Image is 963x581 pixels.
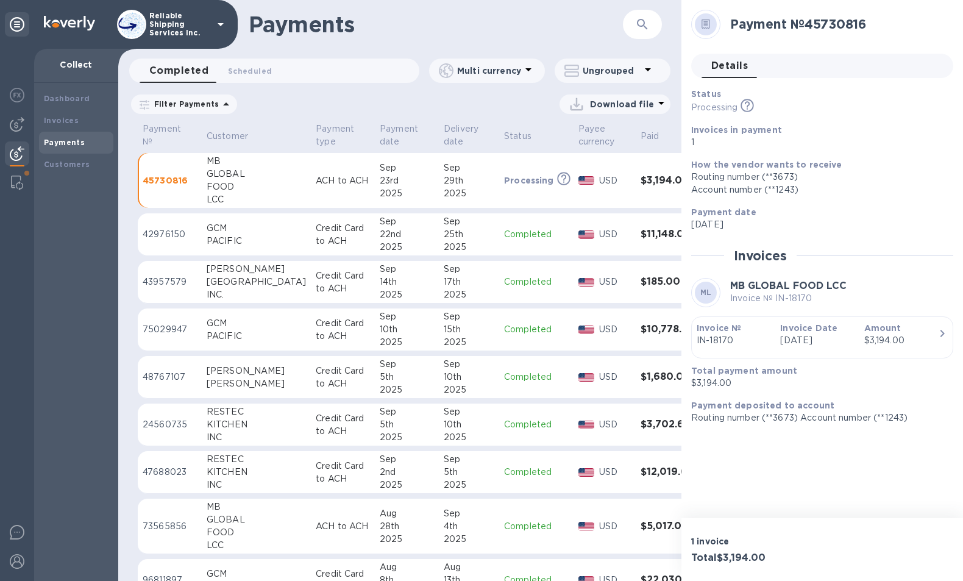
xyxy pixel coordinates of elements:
[504,174,554,187] p: Processing
[380,215,434,228] div: Sep
[444,466,494,479] div: 5th
[691,377,943,390] p: $3,194.00
[207,513,306,526] div: GLOBAL
[380,466,434,479] div: 2nd
[504,276,569,288] p: Completed
[207,501,306,513] div: MB
[380,310,434,323] div: Sep
[380,276,434,288] div: 14th
[444,336,494,349] div: 2025
[44,116,79,125] b: Invoices
[44,59,108,71] p: Collect
[599,228,630,241] p: USD
[691,89,721,99] b: Status
[578,468,595,477] img: USD
[143,520,197,533] p: 73565856
[207,130,248,143] p: Customer
[444,383,494,396] div: 2025
[380,520,434,533] div: 28th
[691,552,817,564] h3: Total $3,194.00
[380,533,434,546] div: 2025
[641,371,699,383] h3: $1,680.00
[599,276,630,288] p: USD
[578,278,595,287] img: USD
[780,323,837,333] b: Invoice Date
[691,136,943,149] p: 1
[316,269,370,295] p: Credit Card to ACH
[578,123,631,148] span: Payee currency
[444,241,494,254] div: 2025
[578,176,595,185] img: USD
[44,138,85,147] b: Payments
[380,405,434,418] div: Sep
[578,326,595,334] img: USD
[380,123,418,148] p: Payment date
[599,371,630,383] p: USD
[730,280,847,291] b: MB GLOBAL FOOD LCC
[249,12,623,37] h1: Payments
[207,263,306,276] div: [PERSON_NAME]
[149,99,219,109] p: Filter Payments
[380,371,434,383] div: 5th
[207,418,306,431] div: KITCHEN
[697,334,770,347] p: IN-18170
[691,101,737,114] p: Processing
[207,222,306,235] div: GCM
[207,453,306,466] div: RESTEC
[143,466,197,479] p: 47688023
[207,466,306,479] div: KITCHEN
[207,288,306,301] div: INC.
[380,453,434,466] div: Sep
[444,520,494,533] div: 4th
[641,419,699,430] h3: $3,702.63
[691,171,943,184] div: Routing number (**3673)
[380,479,434,491] div: 2025
[641,130,675,143] span: Paid
[207,365,306,377] div: [PERSON_NAME]
[599,466,630,479] p: USD
[207,377,306,390] div: [PERSON_NAME]
[504,371,569,383] p: Completed
[444,162,494,174] div: Sep
[864,323,901,333] b: Amount
[599,174,630,187] p: USD
[578,123,615,148] p: Payee currency
[380,561,434,574] div: Aug
[207,330,306,343] div: PACIFIC
[864,334,938,347] div: $3,194.00
[380,263,434,276] div: Sep
[207,568,306,580] div: GCM
[457,65,521,77] p: Multi currency
[207,168,306,180] div: GLOBAL
[444,276,494,288] div: 17th
[228,65,272,77] span: Scheduled
[504,130,531,143] p: Status
[316,365,370,390] p: Credit Card to ACH
[143,123,181,148] p: Payment №
[143,123,197,148] span: Payment №
[44,16,95,30] img: Logo
[578,373,595,382] img: USD
[641,276,699,288] h3: $185.00
[143,323,197,336] p: 75029947
[380,187,434,200] div: 2025
[641,324,699,335] h3: $10,778.40
[380,323,434,336] div: 10th
[780,334,854,347] p: [DATE]
[380,174,434,187] div: 23rd
[504,418,569,431] p: Completed
[578,230,595,239] img: USD
[578,522,595,530] img: USD
[697,323,741,333] b: Invoice №
[380,431,434,444] div: 2025
[641,229,699,240] h3: $11,148.00
[691,184,943,196] div: Account number (**1243)
[444,418,494,431] div: 10th
[380,383,434,396] div: 2025
[444,174,494,187] div: 29th
[149,12,210,37] p: Reliable Shipping Services Inc.
[316,460,370,485] p: Credit Card to ACH
[691,316,953,358] button: Invoice №IN-18170Invoice Date[DATE]Amount$3,194.00
[444,371,494,383] div: 10th
[316,123,370,148] span: Payment type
